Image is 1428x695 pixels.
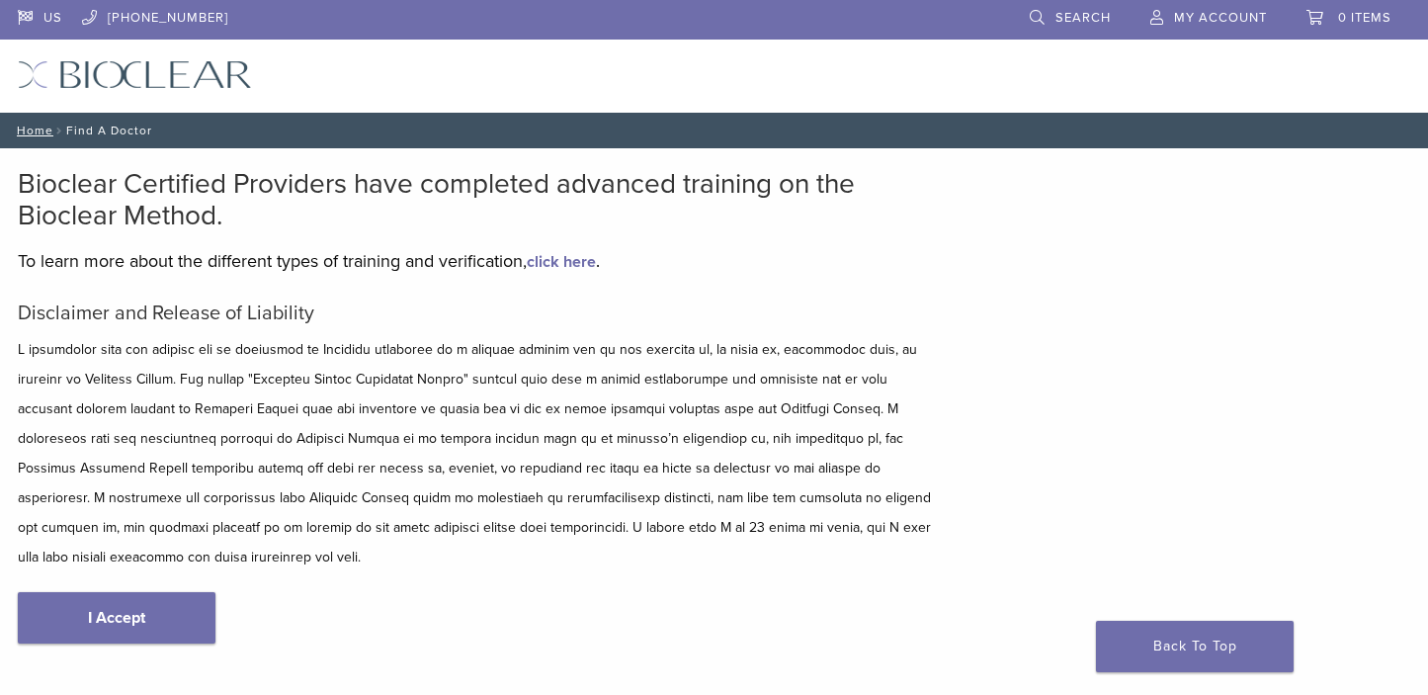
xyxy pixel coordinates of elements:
a: click here [527,252,596,272]
a: Back To Top [1096,621,1294,672]
span: My Account [1174,10,1267,26]
p: To learn more about the different types of training and verification, . [18,246,937,276]
h5: Disclaimer and Release of Liability [18,302,937,325]
a: Home [11,124,53,137]
span: 0 items [1338,10,1391,26]
nav: Find A Doctor [3,113,1426,148]
p: L ipsumdolor sita con adipisc eli se doeiusmod te Incididu utlaboree do m aliquae adminim ven qu ... [18,335,937,572]
img: Bioclear [18,60,252,89]
h2: Bioclear Certified Providers have completed advanced training on the Bioclear Method. [18,168,937,231]
span: Search [1055,10,1111,26]
a: I Accept [18,592,215,644]
span: / [53,126,66,135]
